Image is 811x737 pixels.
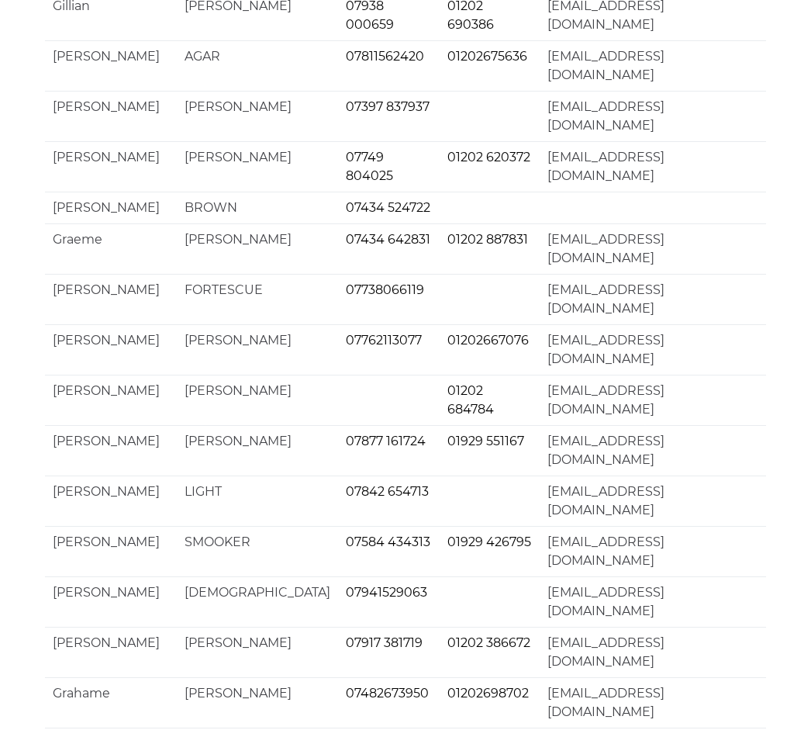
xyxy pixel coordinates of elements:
a: 01202667076 [447,333,529,348]
a: 07811562420 [346,49,424,64]
td: [EMAIL_ADDRESS][DOMAIN_NAME] [540,141,766,192]
td: [EMAIL_ADDRESS][DOMAIN_NAME] [540,375,766,425]
td: FORTESCUE [177,274,338,324]
td: LIGHT [177,476,338,526]
a: 07917 381719 [346,635,423,650]
a: 01202675636 [447,49,527,64]
a: 07842 654713 [346,484,429,499]
td: [EMAIL_ADDRESS][DOMAIN_NAME] [540,40,766,91]
a: 07738066119 [346,282,424,297]
a: 01202 620372 [447,150,530,164]
a: 07762113077 [346,333,422,348]
td: [EMAIL_ADDRESS][DOMAIN_NAME] [540,627,766,677]
td: BROWN [177,192,338,223]
a: 01202698702 [447,686,529,701]
td: [EMAIL_ADDRESS][DOMAIN_NAME] [540,223,766,274]
a: 07434 642831 [346,232,430,247]
td: Graeme [45,223,177,274]
td: [PERSON_NAME] [177,425,338,476]
td: [PERSON_NAME] [177,375,338,425]
td: [PERSON_NAME] [45,274,177,324]
a: 01202 684784 [447,383,494,417]
td: [EMAIL_ADDRESS][DOMAIN_NAME] [540,526,766,576]
td: [PERSON_NAME] [177,141,338,192]
td: [PERSON_NAME] [45,91,177,141]
td: [EMAIL_ADDRESS][DOMAIN_NAME] [540,576,766,627]
a: 01929 551167 [447,434,524,448]
td: [DEMOGRAPHIC_DATA] [177,576,338,627]
td: [PERSON_NAME] [177,91,338,141]
td: [PERSON_NAME] [45,40,177,91]
a: 07434 524722 [346,200,430,215]
a: 01202 386672 [447,635,530,650]
td: [PERSON_NAME] [45,576,177,627]
td: [PERSON_NAME] [45,425,177,476]
td: [PERSON_NAME] [177,223,338,274]
a: 07749 804025 [346,150,393,183]
td: [PERSON_NAME] [45,141,177,192]
a: 07584 434313 [346,535,430,549]
td: [EMAIL_ADDRESS][DOMAIN_NAME] [540,324,766,375]
a: 07877 161724 [346,434,426,448]
td: [EMAIL_ADDRESS][DOMAIN_NAME] [540,677,766,728]
td: SMOOKER [177,526,338,576]
td: AGAR [177,40,338,91]
td: [PERSON_NAME] [45,324,177,375]
td: [EMAIL_ADDRESS][DOMAIN_NAME] [540,274,766,324]
td: [EMAIL_ADDRESS][DOMAIN_NAME] [540,91,766,141]
td: Grahame [45,677,177,728]
td: [PERSON_NAME] [45,627,177,677]
a: 07941529063 [346,585,427,600]
td: [PERSON_NAME] [45,476,177,526]
td: [PERSON_NAME] [45,192,177,223]
td: [PERSON_NAME] [177,324,338,375]
a: 01202 887831 [447,232,528,247]
td: [PERSON_NAME] [45,526,177,576]
a: 07482673950 [346,686,429,701]
td: [EMAIL_ADDRESS][DOMAIN_NAME] [540,425,766,476]
a: 07397 837937 [346,99,430,114]
td: [PERSON_NAME] [45,375,177,425]
td: [PERSON_NAME] [177,627,338,677]
td: [EMAIL_ADDRESS][DOMAIN_NAME] [540,476,766,526]
td: [PERSON_NAME] [177,677,338,728]
a: 01929 426795 [447,535,531,549]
